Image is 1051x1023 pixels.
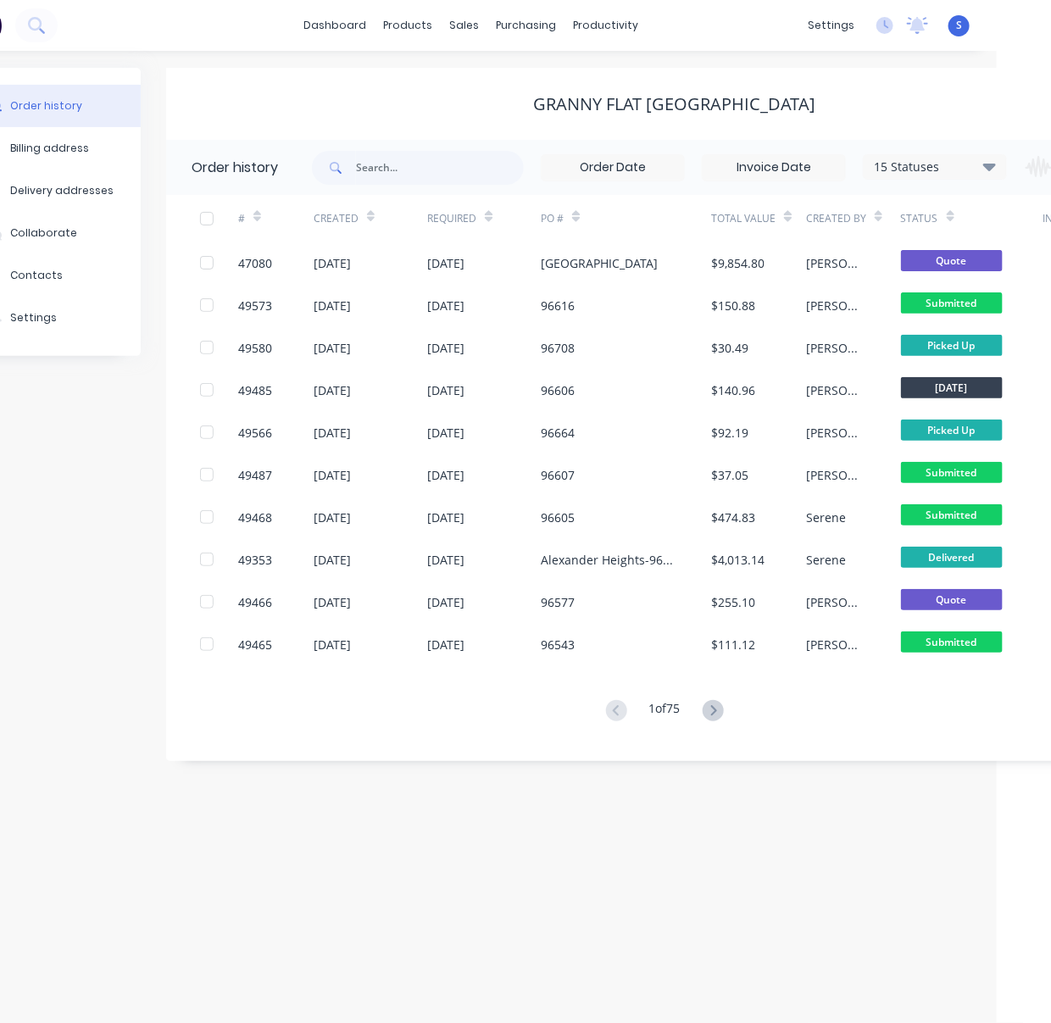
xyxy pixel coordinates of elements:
[901,420,1003,441] span: Picked Up
[901,462,1003,483] span: Submitted
[541,466,575,484] div: 96607
[901,195,1043,242] div: Status
[711,195,806,242] div: Total Value
[806,297,867,314] div: [PERSON_NAME]
[314,636,351,653] div: [DATE]
[703,155,845,181] input: Invoice Date
[534,94,816,114] div: Granny Flat [GEOGRAPHIC_DATA]
[901,211,938,226] div: Status
[238,297,272,314] div: 49573
[711,636,755,653] div: $111.12
[956,18,962,33] span: S
[375,13,442,38] div: products
[314,339,351,357] div: [DATE]
[711,509,755,526] div: $474.83
[10,310,57,325] div: Settings
[192,158,278,178] div: Order history
[314,551,351,569] div: [DATE]
[901,504,1003,525] span: Submitted
[296,13,375,38] a: dashboard
[901,589,1003,610] span: Quote
[806,195,901,242] div: Created By
[711,339,748,357] div: $30.49
[314,297,351,314] div: [DATE]
[427,466,464,484] div: [DATE]
[238,424,272,442] div: 49566
[314,254,351,272] div: [DATE]
[427,211,476,226] div: Required
[238,636,272,653] div: 49465
[427,593,464,611] div: [DATE]
[901,547,1003,568] span: Delivered
[711,297,755,314] div: $150.88
[238,339,272,357] div: 49580
[864,158,1006,176] div: 15 Statuses
[806,424,867,442] div: [PERSON_NAME]
[238,381,272,399] div: 49485
[806,381,867,399] div: [PERSON_NAME]
[314,381,351,399] div: [DATE]
[314,424,351,442] div: [DATE]
[541,339,575,357] div: 96708
[901,377,1003,398] span: [DATE]
[238,593,272,611] div: 49466
[901,292,1003,314] span: Submitted
[356,151,524,185] input: Search...
[806,636,867,653] div: [PERSON_NAME]
[806,254,867,272] div: [PERSON_NAME]
[427,381,464,399] div: [DATE]
[542,155,684,181] input: Order Date
[238,195,314,242] div: #
[901,631,1003,653] span: Submitted
[427,509,464,526] div: [DATE]
[427,424,464,442] div: [DATE]
[711,254,765,272] div: $9,854.80
[711,551,765,569] div: $4,013.14
[541,195,711,242] div: PO #
[541,593,575,611] div: 96577
[427,195,541,242] div: Required
[427,297,464,314] div: [DATE]
[711,466,748,484] div: $37.05
[238,211,245,226] div: #
[806,466,867,484] div: [PERSON_NAME]
[314,593,351,611] div: [DATE]
[541,254,658,272] div: [GEOGRAPHIC_DATA]
[10,268,63,283] div: Contacts
[427,339,464,357] div: [DATE]
[238,551,272,569] div: 49353
[541,297,575,314] div: 96616
[10,225,77,241] div: Collaborate
[711,211,776,226] div: Total Value
[427,254,464,272] div: [DATE]
[711,424,748,442] div: $92.19
[541,636,575,653] div: 96543
[314,509,351,526] div: [DATE]
[799,13,863,38] div: settings
[541,509,575,526] div: 96605
[711,381,755,399] div: $140.96
[806,211,866,226] div: Created By
[806,339,867,357] div: [PERSON_NAME]
[565,13,648,38] div: productivity
[806,551,846,569] div: Serene
[541,424,575,442] div: 96664
[806,593,867,611] div: [PERSON_NAME]
[314,211,359,226] div: Created
[901,250,1003,271] span: Quote
[314,466,351,484] div: [DATE]
[541,381,575,399] div: 96606
[427,636,464,653] div: [DATE]
[806,509,846,526] div: Serene
[10,98,82,114] div: Order history
[711,593,755,611] div: $255.10
[314,195,427,242] div: Created
[488,13,565,38] div: purchasing
[442,13,488,38] div: sales
[10,183,114,198] div: Delivery addresses
[541,211,564,226] div: PO #
[238,509,272,526] div: 49468
[541,551,677,569] div: Alexander Heights-96471
[10,141,89,156] div: Billing address
[238,254,272,272] div: 47080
